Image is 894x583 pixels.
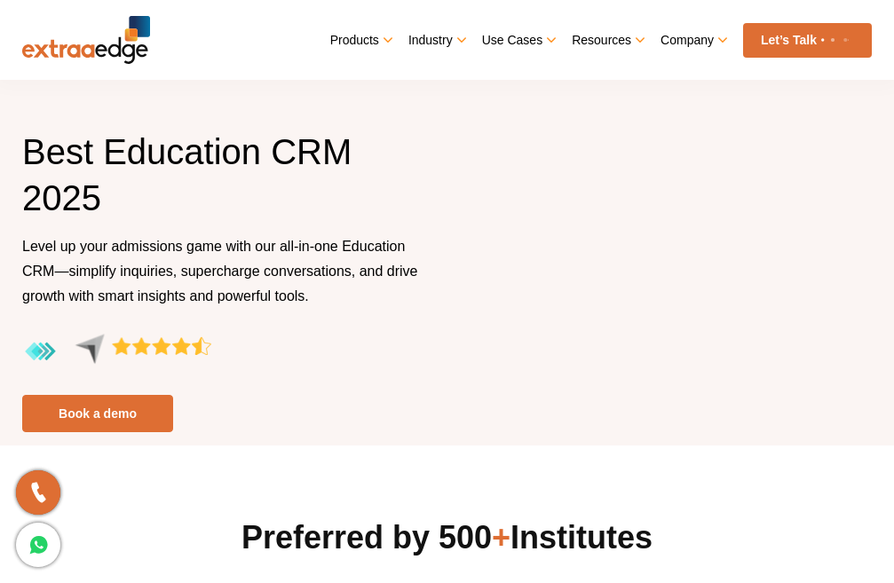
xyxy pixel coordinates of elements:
[330,28,391,52] a: Products
[22,129,434,234] h1: Best Education CRM 2025
[22,239,418,303] span: Level up your admissions game with our all-in-one Education CRM—simplify inquiries, supercharge c...
[22,334,211,370] img: aggregate-rating-by-users
[22,516,872,559] h2: Preferred by 500 Institutes
[408,28,464,52] a: Industry
[743,23,872,58] a: Let’s Talk
[492,519,510,555] span: +
[661,28,725,52] a: Company
[482,28,554,52] a: Use Cases
[22,395,173,432] a: Book a demo
[572,28,643,52] a: Resources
